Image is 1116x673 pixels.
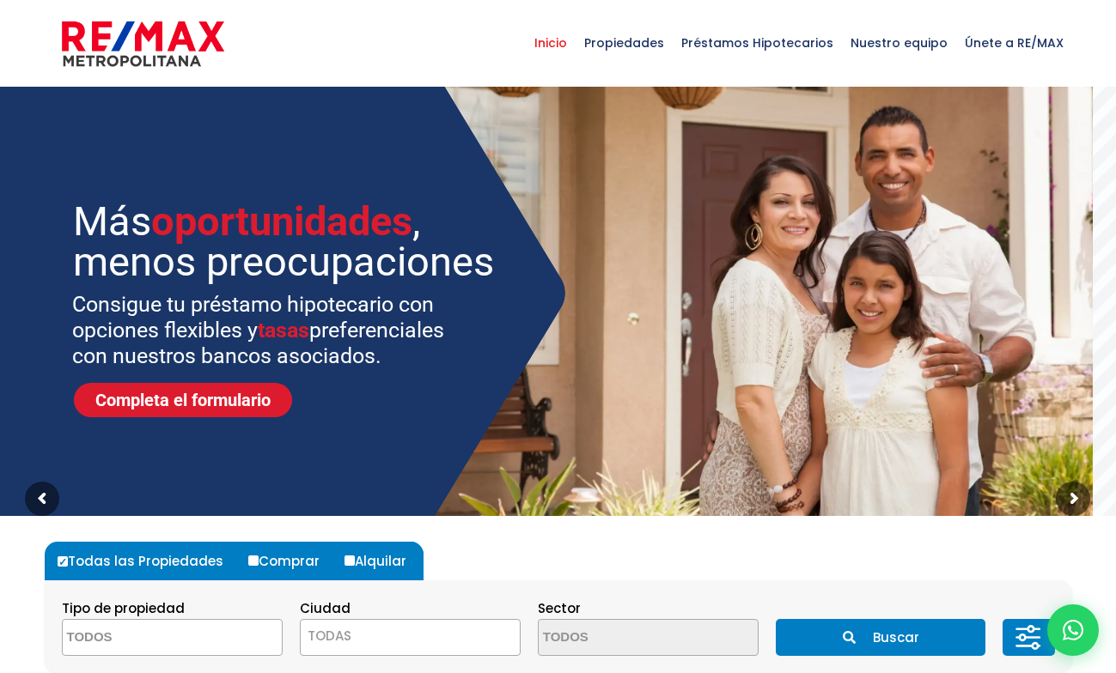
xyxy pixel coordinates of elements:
span: Tipo de propiedad [62,599,185,617]
label: Comprar [244,542,337,580]
sr7-txt: Más , menos preocupaciones [73,201,501,282]
span: Únete a RE/MAX [956,17,1072,69]
span: Nuestro equipo [842,17,956,69]
span: tasas [258,318,309,343]
span: TODAS [300,619,521,656]
input: Alquilar [345,555,355,566]
span: Ciudad [300,599,351,617]
span: TODAS [308,627,351,645]
span: Inicio [526,17,576,69]
textarea: Search [63,620,229,657]
span: Sector [538,599,581,617]
label: Alquilar [340,542,424,580]
label: Todas las Propiedades [53,542,241,580]
input: Comprar [248,555,259,566]
input: Todas las Propiedades [58,556,68,567]
span: TODAS [301,624,520,648]
textarea: Search [539,620,705,657]
sr7-txt: Consigue tu préstamo hipotecario con opciones flexibles y preferenciales con nuestros bancos asoc... [72,292,467,369]
span: oportunidades [151,197,412,245]
button: Buscar [776,619,985,656]
span: Propiedades [576,17,673,69]
a: Completa el formulario [74,383,292,417]
span: Préstamos Hipotecarios [673,17,842,69]
img: remax-metropolitana-logo [62,18,224,70]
